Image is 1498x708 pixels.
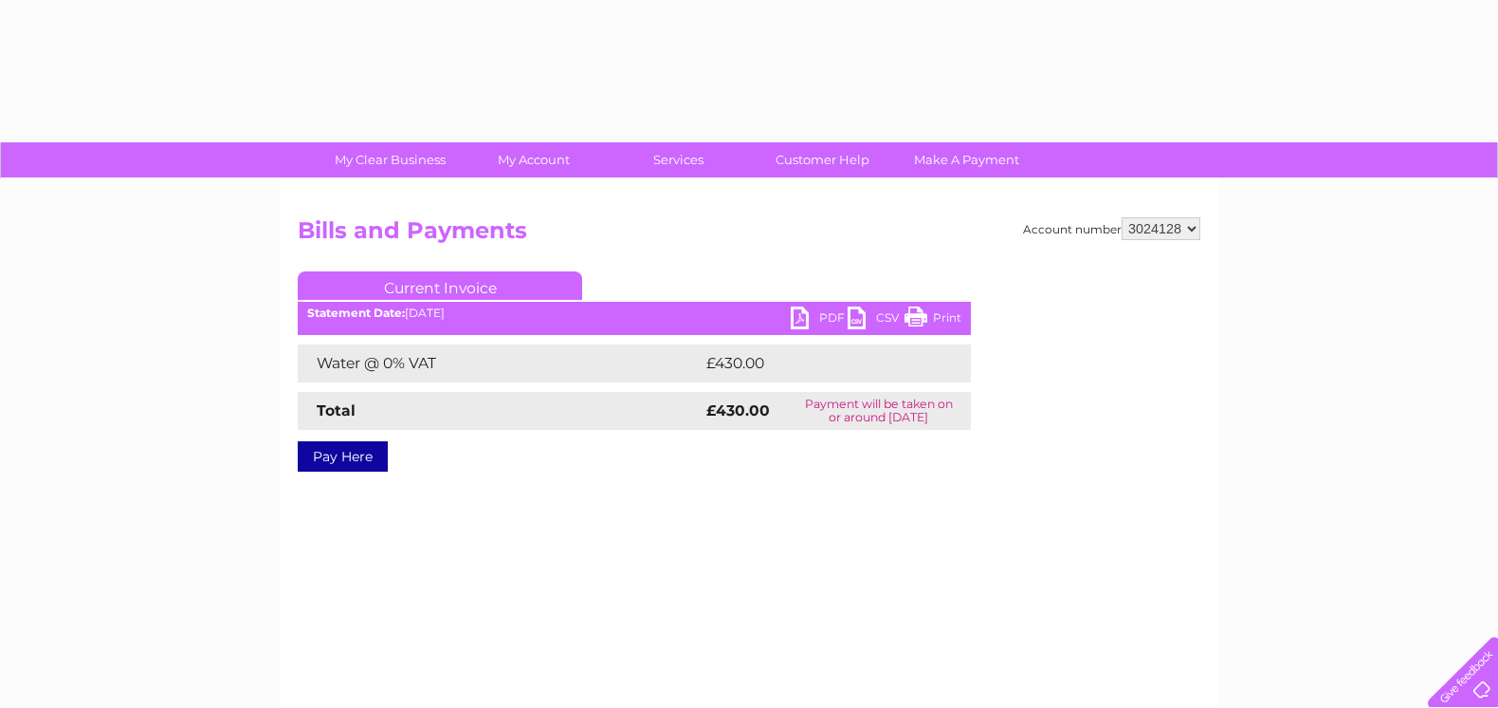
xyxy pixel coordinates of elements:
a: PDF [791,307,848,334]
div: Account number [1023,217,1200,240]
a: My Account [456,142,612,177]
strong: £430.00 [706,401,770,419]
div: [DATE] [298,307,971,320]
a: Customer Help [744,142,901,177]
a: My Clear Business [312,142,468,177]
td: Payment will be taken on or around [DATE] [787,392,971,430]
td: Water @ 0% VAT [298,345,702,382]
strong: Total [317,401,356,419]
h2: Bills and Payments [298,217,1200,253]
a: Current Invoice [298,271,582,300]
a: Pay Here [298,441,388,472]
td: £430.00 [702,345,938,382]
b: Statement Date: [307,306,405,320]
a: Make A Payment [888,142,1045,177]
a: CSV [848,307,904,334]
a: Print [904,307,961,334]
a: Services [600,142,757,177]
